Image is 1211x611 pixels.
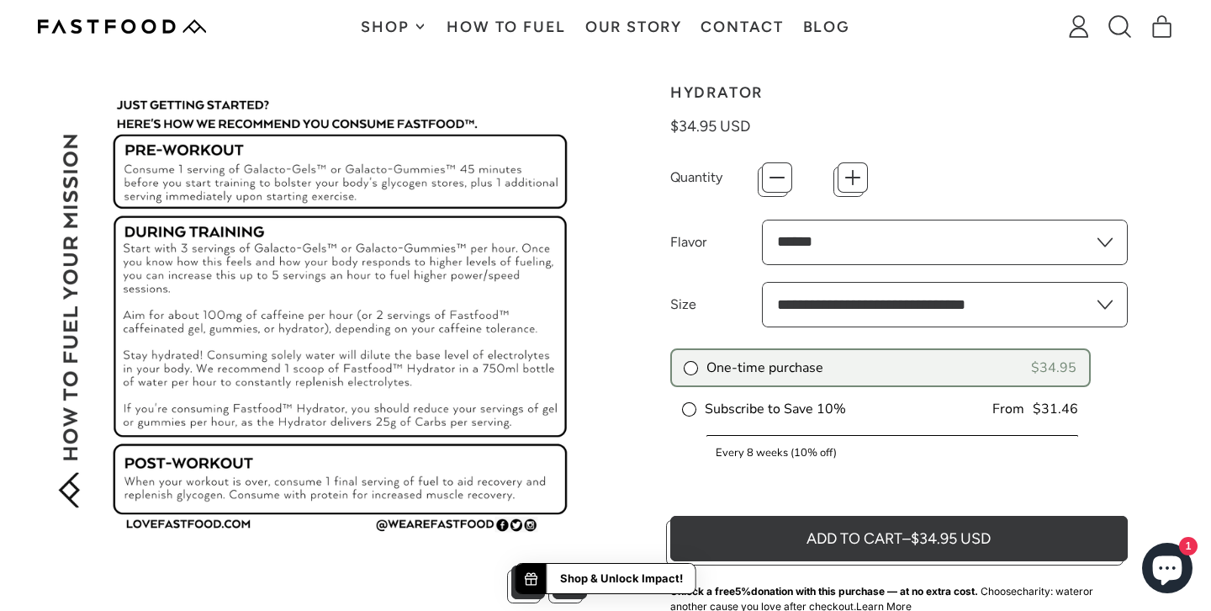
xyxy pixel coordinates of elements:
span: Shop [361,19,413,35]
label: Subscribe to Save 10% [683,400,846,418]
button: + [838,162,868,193]
div: From [992,400,1024,418]
img: Fastfood [38,19,206,34]
img: Hydrator - Fastfood- How to use during training [38,85,587,542]
label: Size [670,295,762,315]
h1: Hydrator [670,85,1128,100]
label: Flavor [670,232,762,252]
label: One-time purchase [685,359,823,377]
input: Subscribe to Save 10% [683,403,692,412]
button: − [762,162,792,193]
button: Add to Cart [670,516,1128,561]
div: $34.95 [1031,359,1076,377]
div: Hydrator - Fastfood- How to use during training [38,85,587,550]
label: Quantity [670,167,762,188]
div: $31.46 [1033,400,1078,418]
input: One-time purchase [685,362,694,371]
span: $34.95 USD [670,117,750,135]
inbox-online-store-chat: Shopify online store chat [1137,543,1198,598]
